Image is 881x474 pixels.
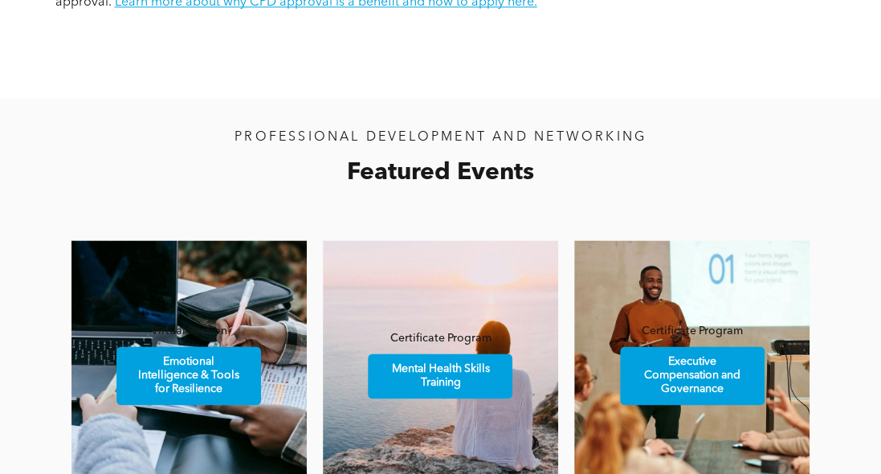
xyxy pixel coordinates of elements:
span: Mental Health Skills Training [370,354,510,398]
a: Executive Compensation and Governance [620,346,765,405]
a: Mental Health Skills Training [368,353,512,398]
span: Featured Events [347,161,534,185]
a: Emotional Intelligence & Tools for Resilience [116,346,261,405]
span: Emotional Intelligence & Tools for Resilience [119,347,259,404]
span: Executive Compensation and Governance [622,347,762,404]
span: PROFESSIONAL DEVELOPMENT AND NETWORKING [235,131,646,144]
